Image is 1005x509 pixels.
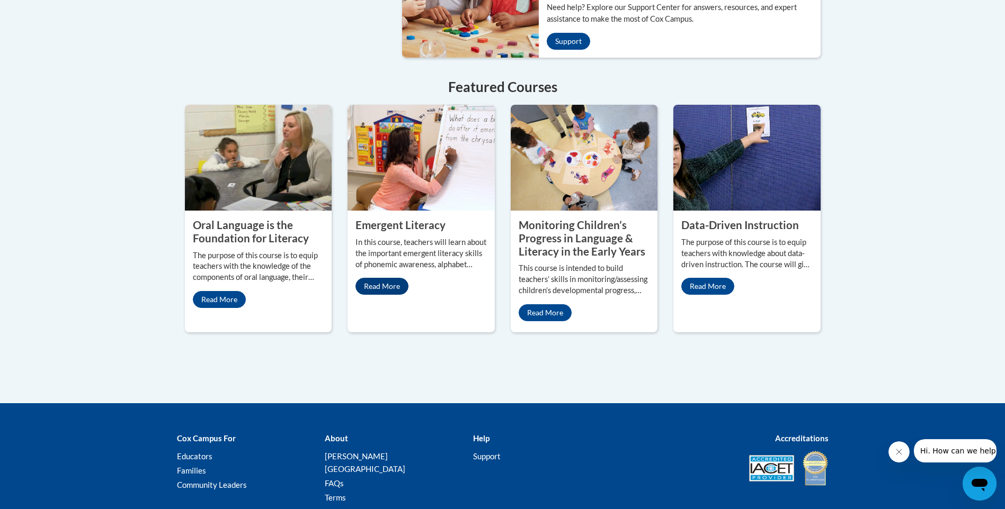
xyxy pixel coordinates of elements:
[519,219,645,257] property: Monitoring Children’s Progress in Language & Literacy in the Early Years
[963,467,997,501] iframe: Button to launch messaging window
[547,2,821,25] p: Need help? Explore our Support Center for answers, resources, and expert assistance to make the m...
[519,304,572,321] a: Read More
[473,433,490,443] b: Help
[177,433,236,443] b: Cox Campus For
[355,278,408,295] a: Read More
[193,219,309,244] property: Oral Language is the Foundation for Literacy
[6,7,86,16] span: Hi. How can we help?
[177,466,206,475] a: Families
[681,237,813,270] p: The purpose of this course is to equip teachers with knowledge about data-driven instruction. The...
[547,33,590,50] a: Support
[185,77,821,97] h4: Featured Courses
[355,219,446,231] property: Emergent Literacy
[177,480,247,489] a: Community Leaders
[749,455,794,481] img: Accredited IACET® Provider
[193,291,246,308] a: Read More
[681,219,799,231] property: Data-Driven Instruction
[673,105,821,211] img: Data-Driven Instruction
[914,439,997,462] iframe: Message from company
[473,451,501,461] a: Support
[325,451,405,474] a: [PERSON_NAME][GEOGRAPHIC_DATA]
[519,263,650,296] p: This course is intended to build teachers’ skills in monitoring/assessing children’s developmenta...
[177,451,212,461] a: Educators
[681,278,734,295] a: Read More
[325,433,348,443] b: About
[888,441,910,462] iframe: Close message
[511,105,658,211] img: Monitoring Children’s Progress in Language & Literacy in the Early Years
[775,433,829,443] b: Accreditations
[355,237,487,270] p: In this course, teachers will learn about the important emergent literacy skills of phonemic awar...
[185,105,332,211] img: Oral Language is the Foundation for Literacy
[348,105,495,211] img: Emergent Literacy
[325,478,344,488] a: FAQs
[325,493,346,502] a: Terms
[802,450,829,487] img: IDA® Accredited
[193,250,324,284] p: The purpose of this course is to equip teachers with the knowledge of the components of oral lang...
